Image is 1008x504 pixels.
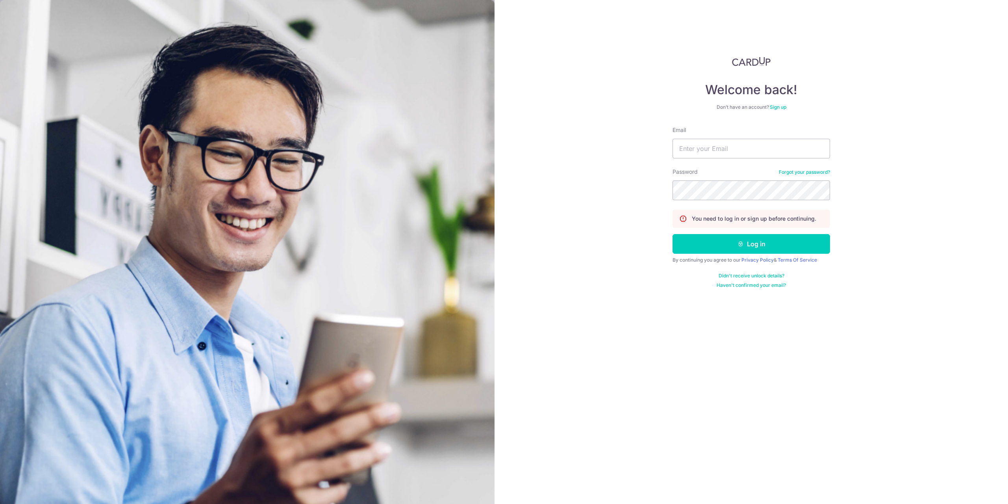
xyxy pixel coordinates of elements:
a: Didn't receive unlock details? [719,273,784,279]
a: Forgot your password? [779,169,830,175]
label: Email [673,126,686,134]
a: Haven't confirmed your email? [717,282,786,288]
a: Sign up [770,104,786,110]
button: Log in [673,234,830,254]
div: Don’t have an account? [673,104,830,110]
a: Terms Of Service [778,257,817,263]
a: Privacy Policy [741,257,774,263]
p: You need to log in or sign up before continuing. [692,215,816,223]
div: By continuing you agree to our & [673,257,830,263]
label: Password [673,168,698,176]
img: CardUp Logo [732,57,771,66]
h4: Welcome back! [673,82,830,98]
input: Enter your Email [673,139,830,158]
